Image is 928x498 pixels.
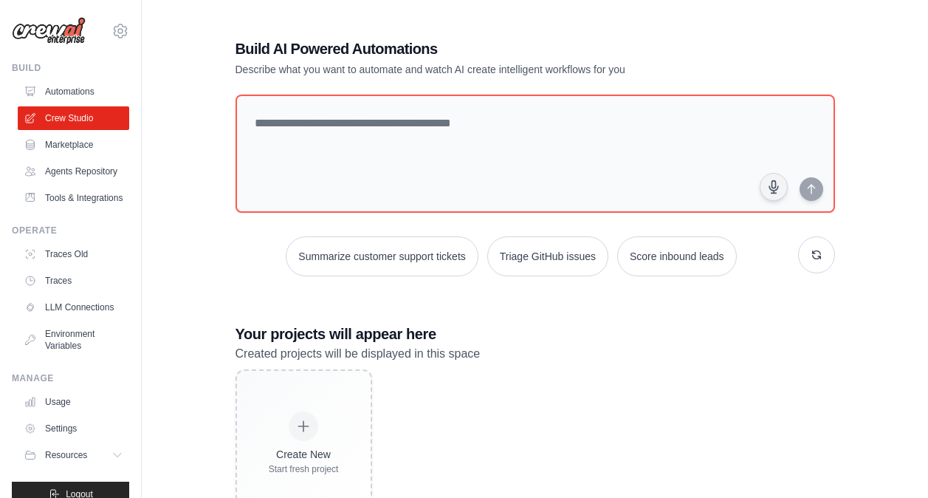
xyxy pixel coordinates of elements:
a: Agents Repository [18,160,129,183]
div: Operate [12,225,129,236]
button: Get new suggestions [798,236,835,273]
div: Build [12,62,129,74]
button: Click to speak your automation idea [760,173,788,201]
a: Crew Studio [18,106,129,130]
a: Environment Variables [18,322,129,358]
div: Create New [269,447,339,462]
div: Manage [12,372,129,384]
p: Created projects will be displayed in this space [236,344,835,364]
button: Summarize customer support tickets [286,236,478,276]
a: LLM Connections [18,296,129,319]
a: Automations [18,80,129,103]
div: Start fresh project [269,463,339,475]
img: Logo [12,17,86,45]
a: Tools & Integrations [18,186,129,210]
a: Traces [18,269,129,293]
a: Usage [18,390,129,414]
h1: Build AI Powered Automations [236,38,732,59]
a: Marketplace [18,133,129,157]
button: Score inbound leads [617,236,737,276]
h3: Your projects will appear here [236,324,835,344]
a: Traces Old [18,242,129,266]
button: Resources [18,443,129,467]
span: Resources [45,449,87,461]
button: Triage GitHub issues [487,236,608,276]
a: Settings [18,417,129,440]
p: Describe what you want to automate and watch AI create intelligent workflows for you [236,62,732,77]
